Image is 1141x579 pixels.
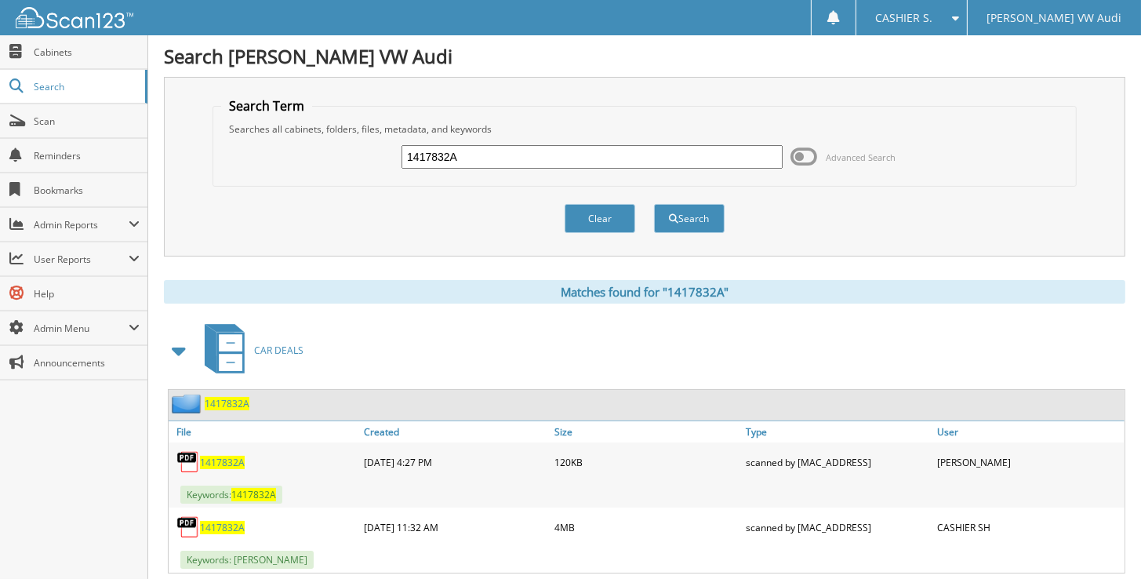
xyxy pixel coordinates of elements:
a: 1417832A [205,397,249,410]
img: folder2.png [172,394,205,413]
div: [PERSON_NAME] [933,446,1125,478]
span: CAR DEALS [254,344,303,357]
img: PDF.png [176,450,200,474]
span: CASHIER S. [875,13,932,23]
div: scanned by [MAC_ADDRESS] [742,512,933,543]
span: Advanced Search [826,151,896,163]
legend: Search Term [221,97,312,115]
span: User Reports [34,253,129,266]
span: Bookmarks [34,184,140,197]
span: 1417832A [231,488,276,501]
img: PDF.png [176,515,200,539]
a: User [933,421,1125,442]
a: CAR DEALS [195,319,303,381]
span: Cabinets [34,46,140,59]
button: Clear [565,204,635,233]
div: 4MB [551,512,743,543]
div: [DATE] 4:27 PM [360,446,551,478]
img: scan123-logo-white.svg [16,7,133,28]
div: scanned by [MAC_ADDRESS] [742,446,933,478]
a: Type [742,421,933,442]
a: 1417832A [200,456,245,469]
span: Keywords: [PERSON_NAME] [180,551,314,569]
div: [DATE] 11:32 AM [360,512,551,543]
span: Scan [34,115,140,128]
span: Admin Reports [34,218,129,231]
a: Created [360,421,551,442]
div: 120KB [551,446,743,478]
iframe: Chat Widget [1063,504,1141,579]
h1: Search [PERSON_NAME] VW Audi [164,43,1125,69]
div: CASHIER SH [933,512,1125,543]
span: Search [34,80,137,93]
span: Reminders [34,149,140,162]
a: Size [551,421,743,442]
span: Help [34,287,140,300]
a: 1417832A [200,521,245,534]
span: [PERSON_NAME] VW Audi [987,13,1121,23]
div: Matches found for "1417832A" [164,280,1125,304]
span: Keywords: [180,486,282,504]
button: Search [654,204,725,233]
span: Admin Menu [34,322,129,335]
div: Searches all cabinets, folders, files, metadata, and keywords [221,122,1067,136]
span: Announcements [34,356,140,370]
a: File [169,421,360,442]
